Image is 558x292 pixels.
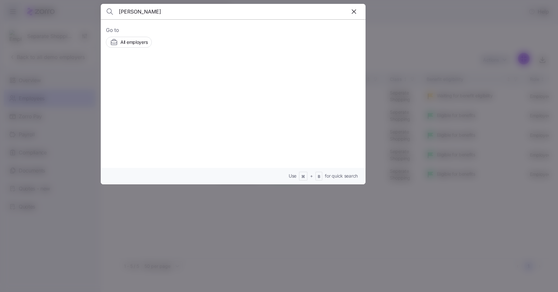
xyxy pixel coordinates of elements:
[289,173,296,179] span: Use
[318,174,320,180] span: B
[301,174,305,180] span: ⌘
[120,39,148,45] span: All employers
[106,26,360,34] span: Go to
[325,173,358,179] span: for quick search
[106,37,152,48] button: All employers
[310,173,313,179] span: +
